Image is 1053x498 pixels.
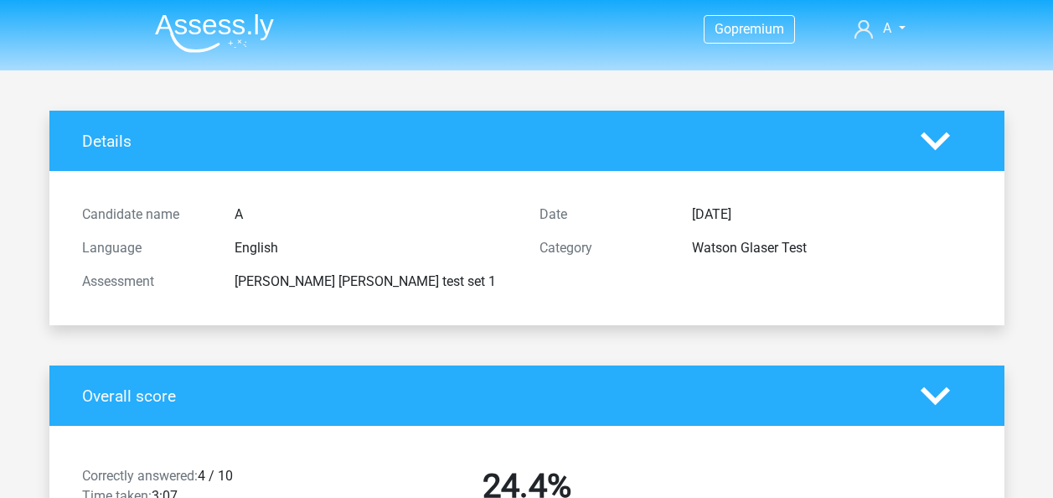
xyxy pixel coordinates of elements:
[222,238,527,258] div: English
[848,18,911,39] a: A
[70,238,222,258] div: Language
[222,272,527,292] div: [PERSON_NAME] [PERSON_NAME] test set 1
[82,132,896,151] h4: Details
[222,205,527,225] div: A
[82,468,198,484] span: Correctly answered:
[527,238,679,258] div: Category
[705,18,794,40] a: Gopremium
[679,205,984,225] div: [DATE]
[883,20,891,36] span: A
[70,272,222,292] div: Assessment
[70,205,222,225] div: Candidate name
[82,386,896,406] h4: Overall score
[527,205,679,225] div: Date
[731,21,784,37] span: premium
[679,238,984,258] div: Watson Glaser Test
[155,13,274,53] img: Assessly
[715,21,731,37] span: Go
